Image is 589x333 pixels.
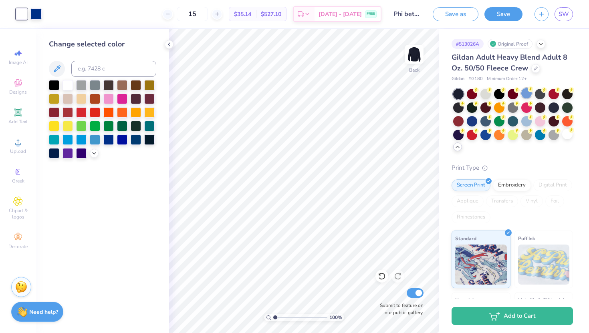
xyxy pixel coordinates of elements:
span: Decorate [8,243,28,250]
span: [DATE] - [DATE] [319,10,362,18]
div: Embroidery [493,179,531,191]
img: Puff Ink [518,245,570,285]
span: $527.10 [261,10,281,18]
input: – – [177,7,208,21]
button: Save as [433,7,478,21]
div: Print Type [452,163,573,173]
div: Change selected color [49,39,156,50]
div: Back [409,66,420,74]
span: Neon Ink [455,296,475,304]
span: Standard [455,234,476,243]
label: Submit to feature on our public gallery. [375,302,424,316]
span: Minimum Order: 12 + [487,76,527,82]
span: # G180 [468,76,483,82]
div: Digital Print [533,179,572,191]
div: # 513026A [452,39,484,49]
span: Designs [9,89,27,95]
a: SW [555,7,573,21]
span: $35.14 [234,10,251,18]
div: Foil [545,195,564,207]
span: Puff Ink [518,234,535,243]
span: SW [559,10,569,19]
span: Clipart & logos [4,207,32,220]
button: Add to Cart [452,307,573,325]
img: Standard [455,245,507,285]
span: Upload [10,148,26,154]
input: Untitled Design [387,6,427,22]
div: Screen Print [452,179,490,191]
div: Rhinestones [452,211,490,223]
div: Transfers [486,195,518,207]
span: Gildan Adult Heavy Blend Adult 8 Oz. 50/50 Fleece Crew [452,52,567,73]
strong: Need help? [29,308,58,316]
span: Image AI [9,59,28,66]
span: FREE [367,11,375,17]
span: Gildan [452,76,464,82]
button: Save [484,7,522,21]
div: Applique [452,195,484,207]
div: Original Proof [488,39,533,49]
img: Back [406,46,422,62]
div: Vinyl [520,195,543,207]
input: e.g. 7428 c [71,61,156,77]
span: Metallic & Glitter Ink [518,296,565,304]
span: 100 % [329,314,342,321]
span: Greek [12,178,24,184]
span: Add Text [8,118,28,125]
